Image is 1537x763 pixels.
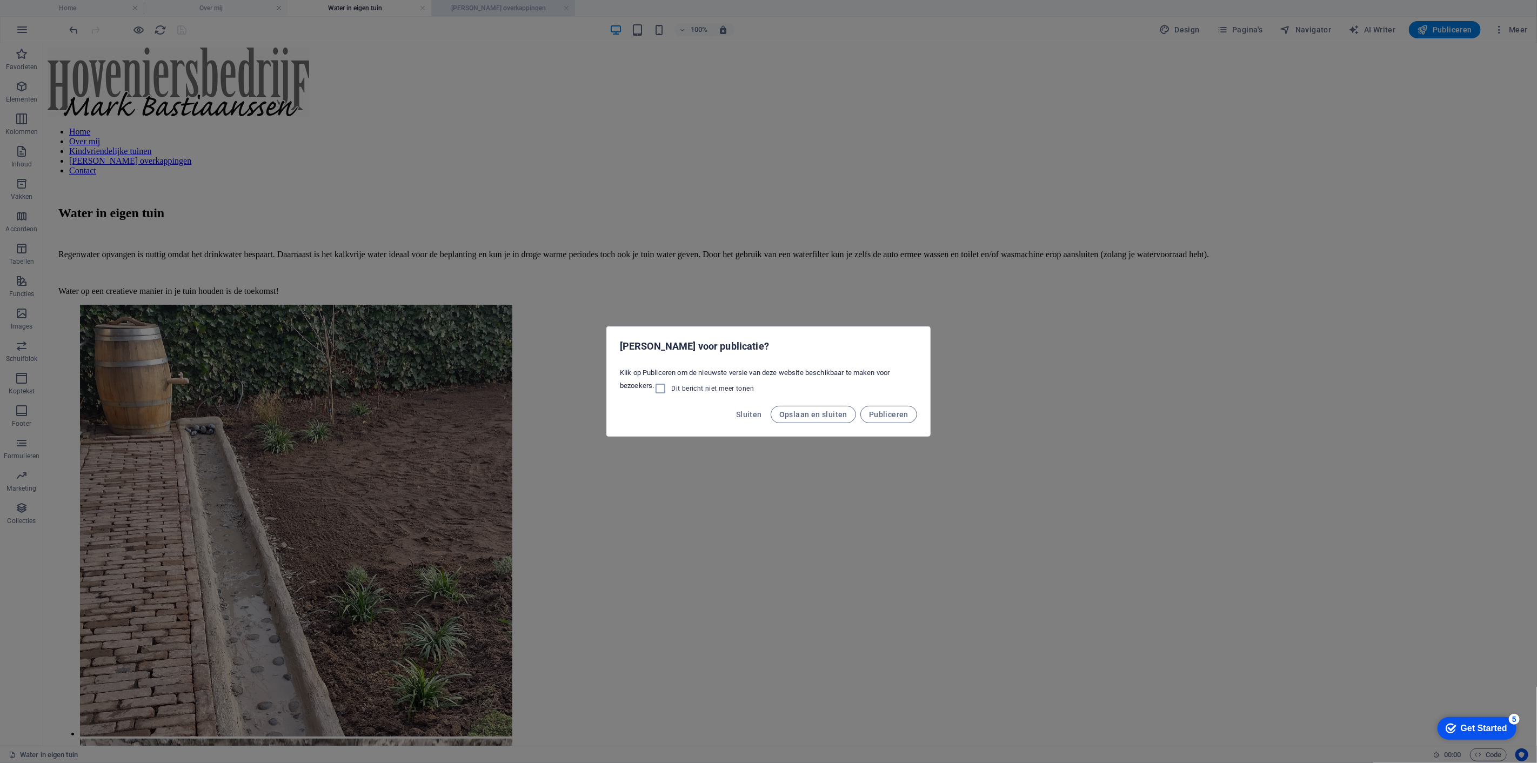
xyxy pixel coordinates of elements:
[860,406,917,423] button: Publiceren
[736,410,762,419] span: Sluiten
[869,410,908,419] span: Publiceren
[607,364,930,399] div: Klik op Publiceren om de nieuwste versie van deze website beschikbaar te maken voor bezoekers.
[32,12,78,22] div: Get Started
[771,406,856,423] button: Opslaan en sluiten
[779,410,847,419] span: Opslaan en sluiten
[732,406,766,423] button: Sluiten
[9,5,88,28] div: Get Started 5 items remaining, 0% complete
[671,384,754,393] span: Dit bericht niet meer tonen
[80,2,91,13] div: 5
[620,340,917,353] h2: [PERSON_NAME] voor publicatie?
